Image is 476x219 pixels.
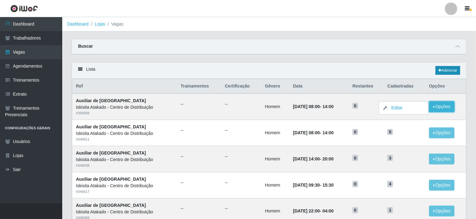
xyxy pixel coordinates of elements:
button: Opções [429,180,455,191]
span: 5 [387,129,393,135]
div: Iskisita Atakado - Centro de Distribuição [76,130,173,137]
th: Certificação [221,79,261,94]
button: Opções [429,127,455,138]
a: Editar [385,105,403,110]
strong: Auxiliar de [GEOGRAPHIC_DATA] [76,203,146,208]
strong: Auxiliar de [GEOGRAPHIC_DATA] [76,98,146,103]
time: 14:00 [323,130,334,135]
img: CoreUI Logo [10,5,38,12]
span: 1 [387,207,393,213]
div: Iskisita Atakado - Centro de Distribuição [76,209,173,215]
time: 20:00 [323,156,334,161]
div: # 346617 [76,189,173,194]
th: Ref [72,79,177,94]
ul: -- [181,127,217,134]
span: 0 [352,103,358,109]
a: Dashboard [67,21,89,26]
th: Data [289,79,349,94]
ul: -- [181,205,217,212]
ul: -- [181,179,217,186]
strong: - [293,104,334,109]
strong: - [293,208,334,213]
div: Iskisita Atakado - Centro de Distribuição [76,156,173,163]
th: Gênero [261,79,289,94]
ul: -- [225,179,258,186]
span: 0 [352,181,358,187]
span: 3 [387,155,393,161]
time: 15:30 [323,183,334,188]
time: [DATE] 09:30 [293,183,320,188]
ul: -- [225,205,258,212]
time: [DATE] 14:00 [293,156,320,161]
nav: breadcrumb [62,17,476,31]
a: Lojas [95,21,105,26]
td: Homem [261,93,289,120]
span: 0 [352,155,358,161]
button: Opções [429,154,455,164]
span: 0 [352,129,358,135]
ul: -- [181,101,217,107]
strong: Buscar [78,44,93,49]
td: Homem [261,146,289,172]
ul: -- [181,153,217,160]
time: [DATE] 08:00 [293,104,320,109]
span: 4 [387,181,393,187]
td: Homem [261,172,289,198]
th: Cadastradas [384,79,425,94]
div: Iskisita Atakado - Centro de Distribuição [76,104,173,111]
time: 14:00 [323,104,334,109]
strong: - [293,183,334,188]
ul: -- [225,153,258,160]
time: 04:00 [323,208,334,213]
th: Restantes [349,79,384,94]
a: Adicionar [436,66,460,75]
div: Lista [72,62,466,79]
strong: - [293,156,334,161]
div: # 346838 [76,163,173,168]
time: [DATE] 22:00 [293,208,320,213]
ul: -- [225,127,258,134]
th: Opções [425,79,466,94]
span: 0 [352,207,358,213]
div: # 350589 [76,111,173,116]
strong: Auxiliar de [GEOGRAPHIC_DATA] [76,124,146,129]
button: Opções [429,206,455,217]
strong: Auxiliar de [GEOGRAPHIC_DATA] [76,150,146,155]
button: Opções [429,101,455,112]
div: Iskisita Atakado - Centro de Distribuição [76,183,173,189]
div: # 346811 [76,137,173,142]
strong: - [293,130,334,135]
ul: -- [225,101,258,107]
strong: Auxiliar de [GEOGRAPHIC_DATA] [76,177,146,182]
li: Vagas [105,21,124,27]
td: Homem [261,120,289,146]
th: Trainamentos [177,79,221,94]
time: [DATE] 08:00 [293,130,320,135]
